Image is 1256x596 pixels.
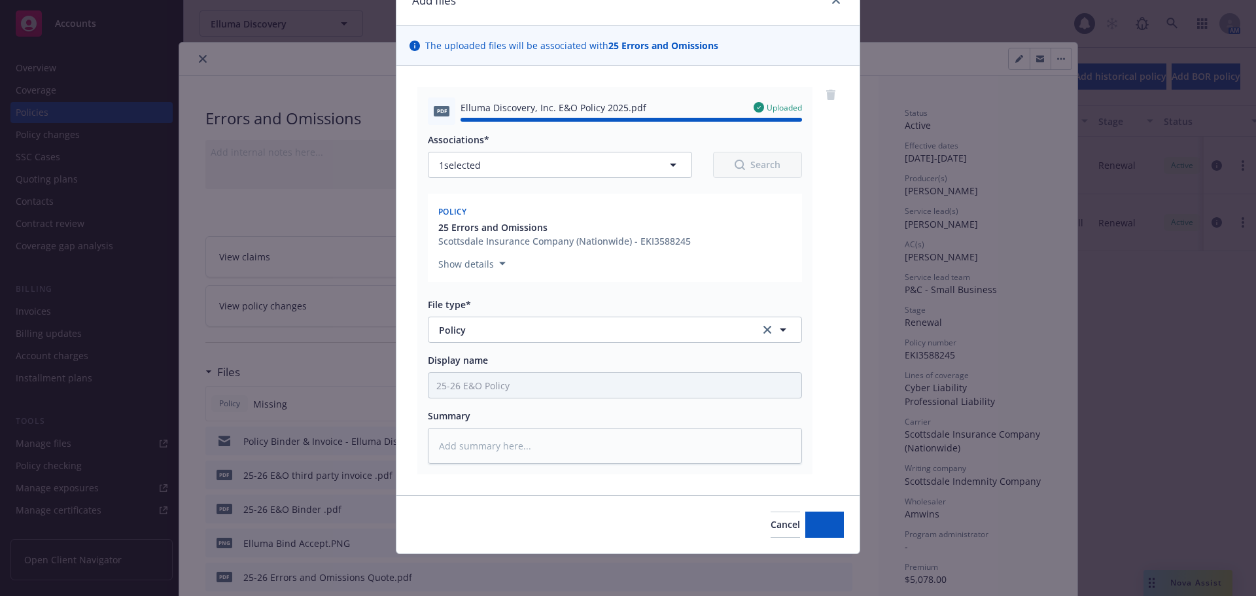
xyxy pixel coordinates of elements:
span: Add files [805,518,844,531]
span: Summary [428,410,470,422]
span: Cancel [771,518,800,531]
input: Add display name here... [428,373,801,398]
button: Cancel [771,512,800,538]
button: Add files [805,512,844,538]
